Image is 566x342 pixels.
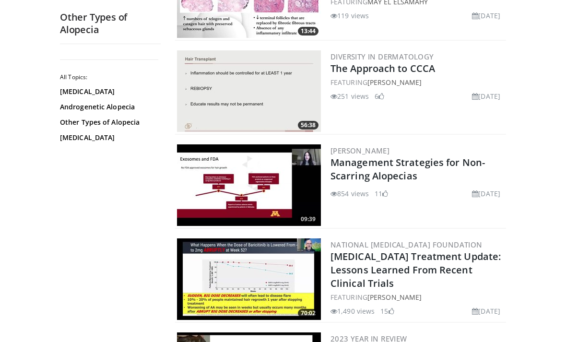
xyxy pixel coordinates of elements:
a: National [MEDICAL_DATA] Foundation [330,240,483,249]
span: 70:02 [298,309,318,318]
li: [DATE] [472,11,500,21]
a: The Approach to CCCA [330,62,435,75]
img: cd86e124-709f-4179-8394-c9db50f64d06.300x170_q85_crop-smart_upscale.jpg [177,238,321,320]
a: 09:39 [177,144,321,226]
a: Androgenetic Alopecia [60,102,156,112]
h2: All Topics: [60,73,158,81]
a: Diversity in Dermatology [330,52,434,61]
li: 119 views [330,11,369,21]
span: 13:44 [298,27,318,35]
a: [PERSON_NAME] [330,146,389,155]
li: [DATE] [472,189,500,199]
a: [MEDICAL_DATA] [60,133,156,142]
a: [MEDICAL_DATA] [60,87,156,96]
a: [MEDICAL_DATA] Treatment Update: Lessons Learned From Recent Clinical Trials [330,250,501,290]
a: [PERSON_NAME] [367,293,422,302]
a: 56:38 [177,50,321,132]
img: a58e5da8-b71a-441e-aace-cfab1ef302ff.300x170_q85_crop-smart_upscale.jpg [177,144,321,226]
a: Management Strategies for Non-Scarring Alopecias [330,156,485,182]
h2: Other Types of Alopecia [60,11,161,36]
li: [DATE] [472,306,500,316]
li: 251 views [330,91,369,101]
div: FEATURING [330,292,504,302]
li: [DATE] [472,91,500,101]
span: 09:39 [298,215,318,224]
div: FEATURING [330,77,504,87]
li: 6 [375,91,384,101]
a: Other Types of Alopecia [60,118,156,127]
li: 1,490 views [330,306,375,316]
a: 70:02 [177,238,321,320]
li: 11 [375,189,388,199]
li: 15 [380,306,394,316]
a: [PERSON_NAME] [367,78,422,87]
li: 854 views [330,189,369,199]
span: 56:38 [298,121,318,130]
img: f68059c2-2d65-4094-b206-60c076615469.300x170_q85_crop-smart_upscale.jpg [177,50,321,132]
